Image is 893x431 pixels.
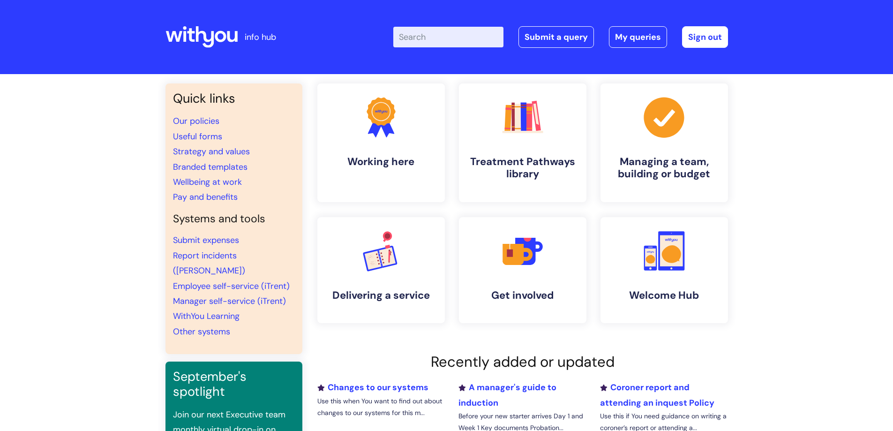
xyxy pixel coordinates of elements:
[609,26,667,48] a: My queries
[173,310,240,322] a: WithYou Learning
[325,289,437,302] h4: Delivering a service
[173,146,250,157] a: Strategy and values
[459,83,586,202] a: Treatment Pathways library
[608,156,720,181] h4: Managing a team, building or budget
[600,217,728,323] a: Welcome Hub
[173,212,295,226] h4: Systems and tools
[466,156,579,181] h4: Treatment Pathways library
[173,234,239,246] a: Submit expenses
[173,176,242,188] a: Wellbeing at work
[317,353,728,371] h2: Recently added or updated
[173,369,295,400] h3: September's spotlight
[317,382,428,393] a: Changes to our systems
[325,156,437,168] h4: Working here
[317,395,445,419] p: Use this when You want to find out about changes to our systems for this m...
[600,83,728,202] a: Managing a team, building or budget
[173,131,222,142] a: Useful forms
[518,26,594,48] a: Submit a query
[173,161,248,173] a: Branded templates
[459,217,586,323] a: Get involved
[600,382,714,408] a: Coroner report and attending an inquest Policy
[173,326,230,337] a: Other systems
[173,91,295,106] h3: Quick links
[458,382,556,408] a: A manager's guide to induction
[393,26,728,48] div: | -
[393,27,503,47] input: Search
[682,26,728,48] a: Sign out
[173,115,219,127] a: Our policies
[608,289,720,302] h4: Welcome Hub
[173,280,290,292] a: Employee self-service (iTrent)
[317,217,445,323] a: Delivering a service
[173,191,238,203] a: Pay and benefits
[173,295,286,307] a: Manager self-service (iTrent)
[466,289,579,302] h4: Get involved
[173,250,245,276] a: Report incidents ([PERSON_NAME])
[245,30,276,45] p: info hub
[317,83,445,202] a: Working here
